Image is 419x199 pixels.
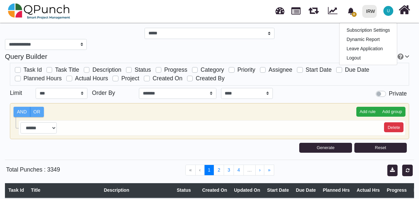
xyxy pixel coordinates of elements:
[121,75,139,82] span: Project
[9,187,24,194] div: Task Id
[345,66,369,73] span: Due Date
[267,187,289,194] div: Start Date
[214,165,224,176] button: Go to page 2
[87,165,372,176] ul: Pagination
[387,9,390,13] span: U
[275,4,284,14] span: Dashboard
[399,4,410,16] i: Home
[389,90,407,97] h5: Private
[352,12,357,17] span: 0
[202,187,227,194] div: Created On
[343,0,360,21] a: bell fill0
[397,53,405,60] a: Help
[10,88,36,97] h5: Limit
[366,6,375,17] div: IRW
[55,66,79,73] span: Task Title
[234,187,260,194] div: Updated On
[8,1,70,21] img: qpunch-sp.fa6292f.png
[75,75,108,82] span: Actual Hours
[177,187,195,194] div: Status
[325,0,343,22] div: Dynamic Report
[308,3,319,14] span: Releases
[14,107,30,117] label: AND
[379,0,397,21] a: U
[339,23,397,65] ul: U
[196,75,225,82] span: Created By
[6,166,88,173] h5: Total Punches : 3349
[345,5,357,17] div: Notification
[234,165,244,176] button: Go to page 4
[357,187,380,194] div: Actual Hrs
[323,187,350,194] div: Planned Hrs
[204,165,214,176] button: Go to page 1
[296,187,316,194] div: Due Date
[356,107,379,117] button: Add rule
[384,122,403,132] button: Delete
[269,66,292,73] span: Assignee
[164,66,187,73] span: Progress
[264,165,274,176] button: Go to last page
[339,53,397,62] a: Logout
[87,88,139,97] h5: Order By
[23,75,62,82] span: Planned Hours
[379,107,405,117] button: Add group
[224,165,234,176] button: Go to page 3
[255,165,265,176] button: Go to next page
[237,66,255,73] span: Priority
[347,8,354,15] svg: bell fill
[387,187,407,194] div: Progress
[291,4,301,15] span: Projects
[92,66,121,73] span: Description
[201,66,224,73] span: Category
[339,44,397,53] a: Leave Application
[339,25,397,35] a: Subscription Settings
[299,143,352,153] button: Generate
[306,66,332,73] span: Start Date
[354,143,407,153] button: Reset
[135,66,151,73] span: Status
[339,35,397,44] a: Dynamic Report
[104,187,170,194] div: Description
[383,6,393,16] span: Usman.ali
[30,107,44,117] label: OR
[152,75,182,82] span: Created On
[23,66,42,73] span: Task Id
[31,187,97,194] div: Title
[359,0,379,22] a: IRW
